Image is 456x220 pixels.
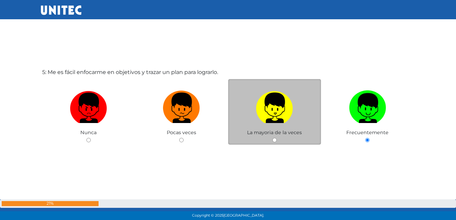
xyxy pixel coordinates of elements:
span: La mayoria de la veces [247,129,302,136]
img: Pocas veces [163,88,200,123]
img: UNITEC [41,5,81,15]
span: Frecuentemente [346,129,388,136]
span: Pocas veces [167,129,196,136]
img: Nunca [70,88,107,123]
label: 5: Me es fácil enfocarme en objetivos y trazar un plan para lograrlo. [42,68,218,76]
img: La mayoria de la veces [256,88,293,123]
img: Frecuentemente [349,88,386,123]
span: Nunca [80,129,97,136]
span: [GEOGRAPHIC_DATA]. [223,213,264,218]
div: 21% [2,201,99,206]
